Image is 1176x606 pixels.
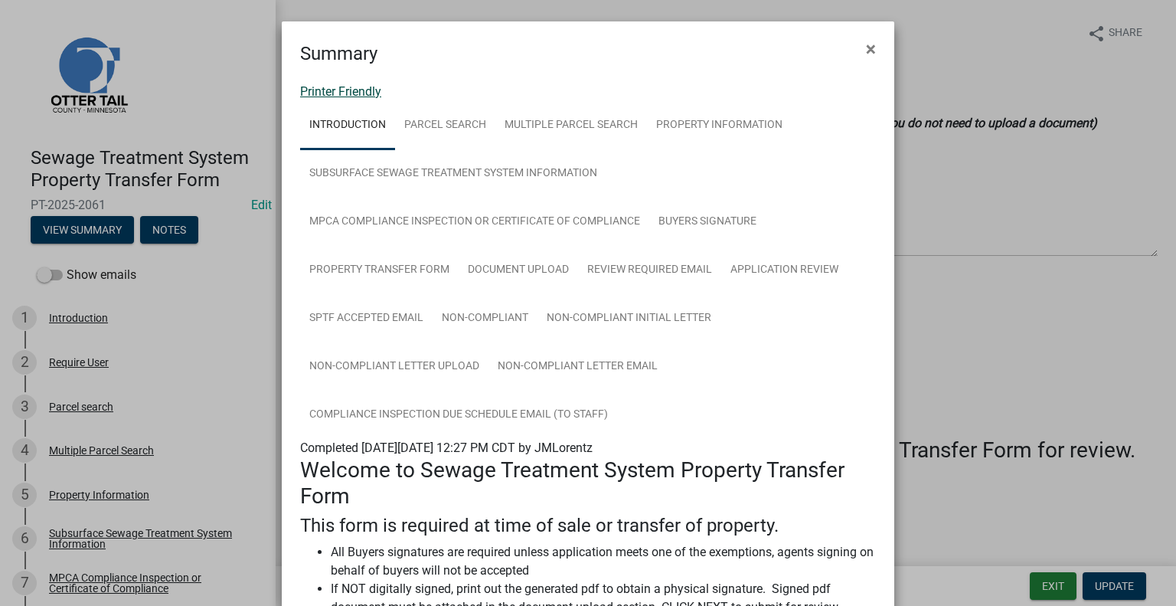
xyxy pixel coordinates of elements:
[300,391,617,440] a: Compliance Inspection Due Schedule Email (to staff)
[300,149,606,198] a: Subsurface Sewage Treatment System Information
[433,294,537,343] a: Non-Compliant
[331,543,876,580] li: All Buyers signatures are required unless application meets one of the exemptions, agents signing...
[395,101,495,150] a: Parcel search
[300,40,377,67] h4: Summary
[300,342,488,391] a: Non-Compliant Letter Upload
[866,38,876,60] span: ×
[300,84,381,99] a: Printer Friendly
[300,515,876,537] h4: This form is required at time of sale or transfer of property.
[300,294,433,343] a: SPTF Accepted Email
[647,101,792,150] a: Property Information
[459,246,578,295] a: Document Upload
[300,441,593,455] span: Completed [DATE][DATE] 12:27 PM CDT by JMLorentz
[300,198,649,247] a: MPCA Compliance Inspection or Certificate of Compliance
[649,198,766,247] a: Buyers Signature
[854,28,888,70] button: Close
[488,342,667,391] a: Non-compliant Letter Email
[721,246,848,295] a: Application Review
[300,457,876,509] h3: Welcome to Sewage Treatment System Property Transfer Form
[300,101,395,150] a: Introduction
[578,246,721,295] a: Review Required Email
[495,101,647,150] a: Multiple Parcel Search
[537,294,720,343] a: Non-Compliant Initial letter
[300,246,459,295] a: Property Transfer Form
